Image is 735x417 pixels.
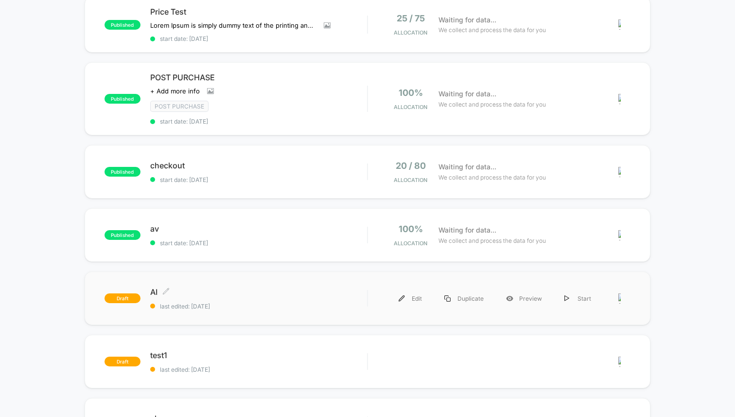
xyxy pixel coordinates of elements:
[150,224,367,234] span: av
[105,20,140,30] span: published
[618,94,621,104] img: close
[150,366,367,373] span: last edited: [DATE]
[438,25,546,35] span: We collect and process the data for you
[150,350,367,360] span: test1
[105,357,140,366] span: draft
[396,161,426,171] span: 20 / 80
[618,293,621,304] img: close
[618,357,621,367] img: close
[399,224,423,234] span: 100%
[387,288,433,309] div: Edit
[394,104,427,110] span: Allocation
[618,230,621,240] img: close
[394,177,427,183] span: Allocation
[150,73,367,82] span: POST PURCHASE
[397,13,425,23] span: 25 / 75
[394,29,427,36] span: Allocation
[438,225,496,236] span: Waiting for data...
[433,288,495,309] div: Duplicate
[438,89,496,99] span: Waiting for data...
[564,295,569,302] img: menu
[150,7,367,17] span: Price Test
[394,240,427,247] span: Allocation
[105,167,140,177] span: published
[150,303,367,310] span: last edited: [DATE]
[105,293,140,303] span: draft
[438,100,546,109] span: We collect and process the data for you
[150,87,200,95] span: + Add more info
[618,19,621,30] img: close
[438,162,496,172] span: Waiting for data...
[150,287,367,297] span: AI
[438,173,546,182] span: We collect and process the data for you
[150,101,209,112] span: Post Purchase
[150,239,367,247] span: start date: [DATE]
[150,176,367,183] span: start date: [DATE]
[553,288,602,309] div: Start
[495,288,553,309] div: Preview
[105,94,140,104] span: published
[438,15,496,25] span: Waiting for data...
[438,236,546,245] span: We collect and process the data for you
[105,230,140,240] span: published
[150,21,316,29] span: Lorem Ipsum is simply dummy text of the printing and typesetting industry. Lorem Ipsum has been t...
[618,167,621,177] img: close
[399,88,423,98] span: 100%
[399,295,405,302] img: menu
[444,295,451,302] img: menu
[150,35,367,42] span: start date: [DATE]
[150,118,367,125] span: start date: [DATE]
[150,161,367,170] span: checkout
